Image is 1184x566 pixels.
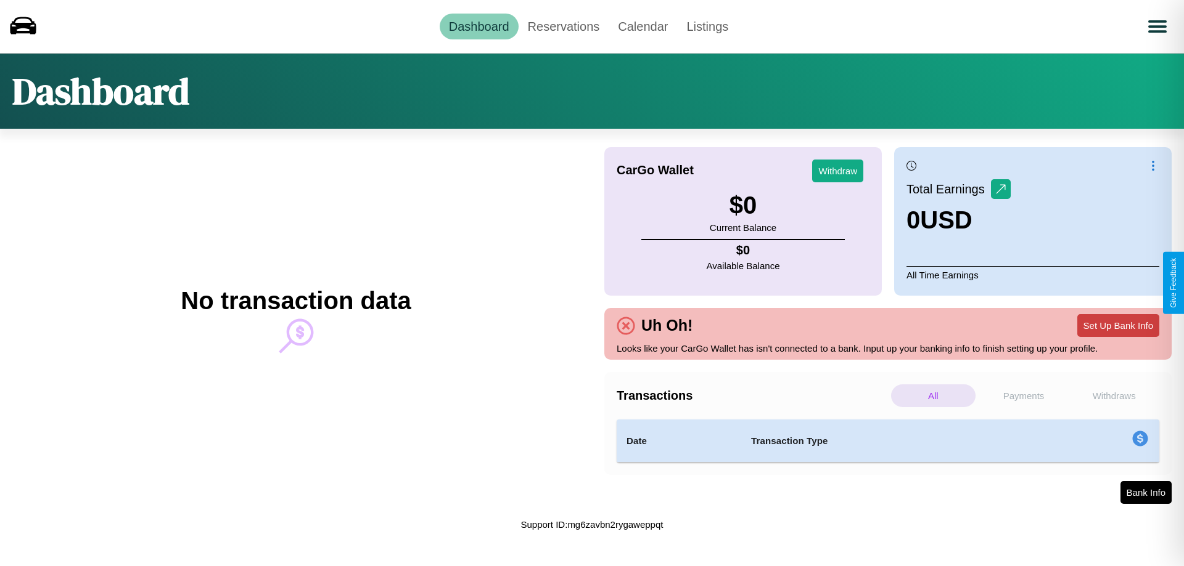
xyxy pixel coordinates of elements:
button: Set Up Bank Info [1077,314,1159,337]
a: Reservations [519,14,609,39]
h3: $ 0 [710,192,776,219]
div: Give Feedback [1169,258,1178,308]
h1: Dashboard [12,66,189,116]
a: Listings [677,14,738,39]
button: Bank Info [1120,481,1172,504]
p: All Time Earnings [906,266,1159,283]
p: Support ID: mg6zavbn2rygaweppqt [521,516,664,533]
a: Dashboard [440,14,519,39]
table: simple table [617,419,1159,463]
h2: No transaction data [181,287,411,315]
h4: Date [627,434,731,448]
a: Calendar [609,14,677,39]
p: Available Balance [707,257,780,274]
h4: Uh Oh! [635,317,699,334]
p: Total Earnings [906,178,991,200]
h4: CarGo Wallet [617,163,694,177]
button: Open menu [1140,9,1175,44]
p: Withdraws [1072,384,1156,407]
p: All [891,384,976,407]
button: Withdraw [812,160,863,182]
h4: $ 0 [707,243,780,257]
h4: Transactions [617,389,888,403]
p: Looks like your CarGo Wallet has isn't connected to a bank. Input up your banking info to finish ... [617,340,1159,357]
p: Current Balance [710,219,776,236]
h3: 0 USD [906,206,1011,234]
p: Payments [982,384,1066,407]
h4: Transaction Type [751,434,1031,448]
